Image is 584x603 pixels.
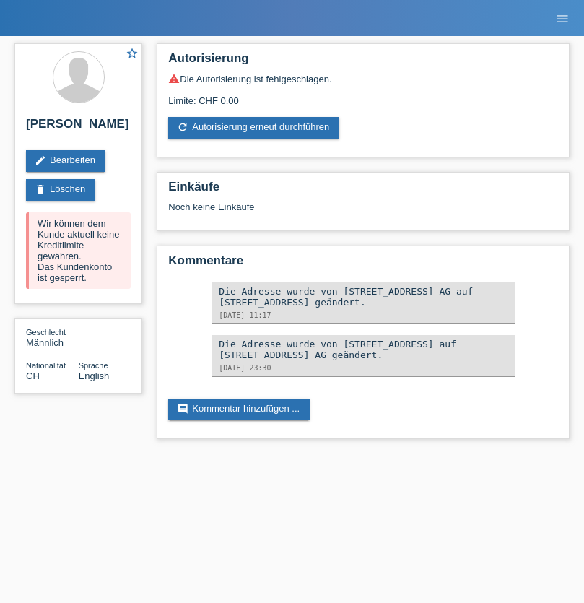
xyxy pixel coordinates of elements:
a: editBearbeiten [26,150,105,172]
span: Sprache [79,361,108,370]
a: refreshAutorisierung erneut durchführen [168,117,339,139]
i: star_border [126,47,139,60]
span: Geschlecht [26,328,66,337]
a: menu [548,14,577,22]
i: delete [35,183,46,195]
i: refresh [177,121,188,133]
h2: Kommentare [168,253,558,275]
span: Nationalität [26,361,66,370]
i: edit [35,155,46,166]
div: Die Adresse wurde von [STREET_ADDRESS] AG auf [STREET_ADDRESS] geändert. [219,286,507,308]
a: deleteLöschen [26,179,95,201]
div: Wir können dem Kunde aktuell keine Kreditlimite gewähren. Das Kundenkonto ist gesperrt. [26,212,131,289]
div: Männlich [26,326,79,348]
a: commentKommentar hinzufügen ... [168,399,310,420]
div: Noch keine Einkäufe [168,201,558,223]
h2: [PERSON_NAME] [26,117,131,139]
a: star_border [126,47,139,62]
i: comment [177,403,188,415]
span: English [79,370,110,381]
div: [DATE] 11:17 [219,311,507,319]
h2: Autorisierung [168,51,558,73]
i: menu [555,12,570,26]
span: Schweiz [26,370,40,381]
h2: Einkäufe [168,180,558,201]
i: warning [168,73,180,84]
div: Die Adresse wurde von [STREET_ADDRESS] auf [STREET_ADDRESS] AG geändert. [219,339,507,360]
div: Die Autorisierung ist fehlgeschlagen. [168,73,558,84]
div: Limite: CHF 0.00 [168,84,558,106]
div: [DATE] 23:30 [219,364,507,372]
